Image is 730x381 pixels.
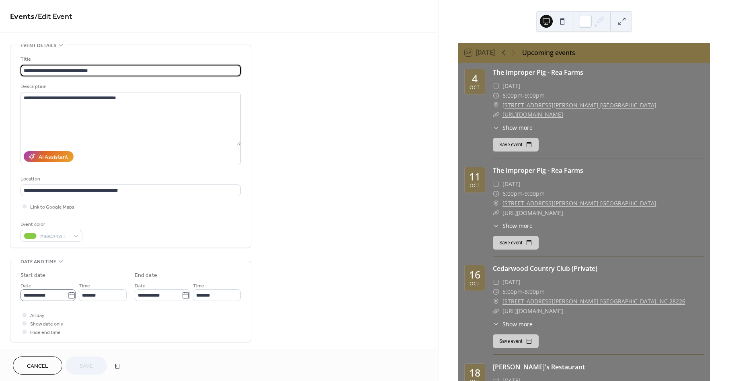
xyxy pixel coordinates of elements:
[493,221,499,230] div: ​
[493,123,499,132] div: ​
[502,179,521,189] span: [DATE]
[472,74,478,84] div: 4
[79,282,90,290] span: Time
[493,208,499,218] div: ​
[135,282,146,290] span: Date
[502,81,521,91] span: [DATE]
[35,9,72,25] span: / Edit Event
[493,199,499,208] div: ​
[493,334,539,348] button: Save event
[493,166,583,175] a: The Improper Pig - Rea Farms
[493,277,499,287] div: ​
[502,199,656,208] a: [STREET_ADDRESS][PERSON_NAME] [GEOGRAPHIC_DATA]
[470,183,480,188] div: Oct
[502,277,521,287] span: [DATE]
[30,311,44,320] span: All day
[525,189,545,199] span: 9:00pm
[21,55,239,63] div: Title
[502,100,656,110] a: [STREET_ADDRESS][PERSON_NAME] [GEOGRAPHIC_DATA]
[493,320,499,328] div: ​
[493,123,533,132] button: ​Show more
[493,306,499,316] div: ​
[502,221,533,230] span: Show more
[493,221,533,230] button: ​Show more
[493,297,499,306] div: ​
[469,368,480,378] div: 18
[21,82,239,91] div: Description
[502,307,563,315] a: [URL][DOMAIN_NAME]
[135,271,157,280] div: End date
[30,320,63,328] span: Show date only
[502,91,523,100] span: 6:00pm
[502,287,523,297] span: 5:00pm
[493,236,539,250] button: Save event
[525,91,545,100] span: 9:00pm
[493,264,597,273] a: Cedarwood Country Club (Private)
[502,320,533,328] span: Show more
[30,203,74,211] span: Link to Google Maps
[525,287,545,297] span: 8:00pm
[523,287,525,297] span: -
[21,220,81,229] div: Event color
[502,297,685,306] a: [STREET_ADDRESS][PERSON_NAME] [GEOGRAPHIC_DATA], NC 28226
[493,138,539,152] button: Save event
[13,356,62,375] button: Cancel
[10,9,35,25] a: Events
[27,362,48,371] span: Cancel
[470,281,480,287] div: Oct
[30,328,61,337] span: Hide end time
[21,258,56,266] span: Date and time
[493,189,499,199] div: ​
[502,209,563,217] a: [URL][DOMAIN_NAME]
[21,282,31,290] span: Date
[469,270,480,280] div: 16
[39,153,68,162] div: AI Assistant
[493,179,499,189] div: ​
[502,111,563,118] a: [URL][DOMAIN_NAME]
[523,189,525,199] span: -
[523,91,525,100] span: -
[40,232,70,241] span: #88CA42FF
[493,287,499,297] div: ​
[21,41,56,50] span: Event details
[493,81,499,91] div: ​
[493,68,583,77] a: The Improper Pig - Rea Farms
[493,91,499,100] div: ​
[470,85,480,90] div: Oct
[522,48,575,57] div: Upcoming events
[21,271,45,280] div: Start date
[469,172,480,182] div: 11
[193,282,204,290] span: Time
[502,123,533,132] span: Show more
[493,100,499,110] div: ​
[502,189,523,199] span: 6:00pm
[21,175,239,183] div: Location
[493,320,533,328] button: ​Show more
[493,110,499,119] div: ​
[24,151,74,162] button: AI Assistant
[493,363,585,371] a: [PERSON_NAME]'s Restaurant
